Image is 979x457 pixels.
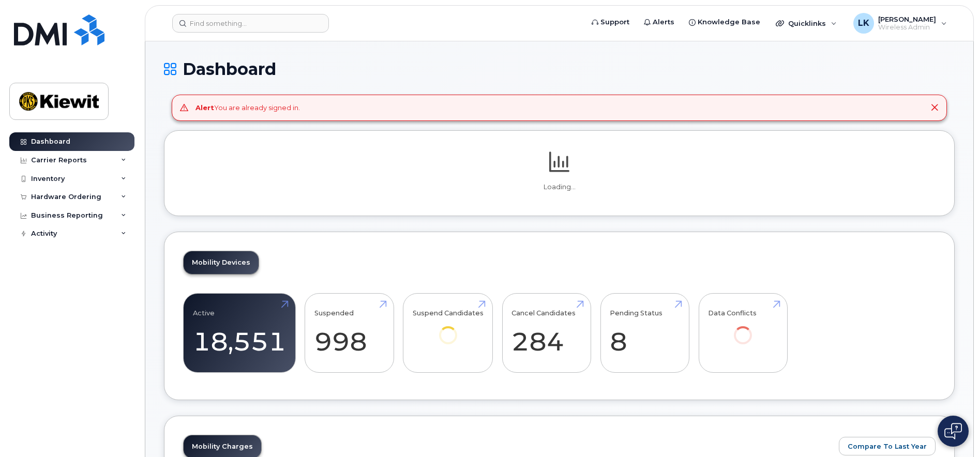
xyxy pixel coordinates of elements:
[839,437,936,455] button: Compare To Last Year
[164,60,955,78] h1: Dashboard
[708,299,778,358] a: Data Conflicts
[314,299,384,367] a: Suspended 998
[195,103,214,112] strong: Alert
[944,423,962,439] img: Open chat
[511,299,581,367] a: Cancel Candidates 284
[848,441,927,451] span: Compare To Last Year
[183,182,936,192] p: Loading...
[193,299,286,367] a: Active 18,551
[184,251,259,274] a: Mobility Devices
[195,103,300,113] div: You are already signed in.
[610,299,680,367] a: Pending Status 8
[413,299,484,358] a: Suspend Candidates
